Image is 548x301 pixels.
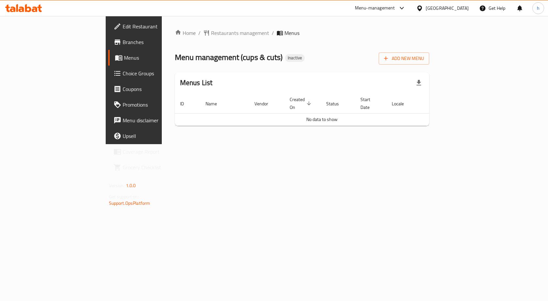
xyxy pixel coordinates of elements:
[426,5,469,12] div: [GEOGRAPHIC_DATA]
[108,50,197,66] a: Menus
[198,29,201,37] li: /
[175,94,469,126] table: enhanced table
[254,100,277,108] span: Vendor
[392,100,412,108] span: Locale
[123,163,192,171] span: Grocery Checklist
[537,5,540,12] span: h
[108,81,197,97] a: Coupons
[180,78,213,88] h2: Menus List
[123,101,192,109] span: Promotions
[411,75,427,91] div: Export file
[109,181,125,190] span: Version:
[175,50,282,65] span: Menu management ( cups & cuts )
[108,128,197,144] a: Upsell
[109,192,139,201] span: Get support on:
[180,100,192,108] span: ID
[108,144,197,159] a: Coverage Report
[108,113,197,128] a: Menu disclaimer
[284,29,299,37] span: Menus
[379,53,429,65] button: Add New Menu
[123,132,192,140] span: Upsell
[384,54,424,63] span: Add New Menu
[123,69,192,77] span: Choice Groups
[123,38,192,46] span: Branches
[355,4,395,12] div: Menu-management
[205,100,225,108] span: Name
[290,96,313,111] span: Created On
[108,97,197,113] a: Promotions
[108,34,197,50] a: Branches
[285,55,305,61] span: Inactive
[123,116,192,124] span: Menu disclaimer
[108,19,197,34] a: Edit Restaurant
[123,85,192,93] span: Coupons
[211,29,269,37] span: Restaurants management
[126,181,136,190] span: 1.0.0
[420,94,469,113] th: Actions
[109,199,150,207] a: Support.OpsPlatform
[203,29,269,37] a: Restaurants management
[108,159,197,175] a: Grocery Checklist
[306,115,338,124] span: No data to show
[285,54,305,62] div: Inactive
[360,96,379,111] span: Start Date
[326,100,347,108] span: Status
[108,66,197,81] a: Choice Groups
[175,29,430,37] nav: breadcrumb
[272,29,274,37] li: /
[123,23,192,30] span: Edit Restaurant
[124,54,192,62] span: Menus
[123,148,192,156] span: Coverage Report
